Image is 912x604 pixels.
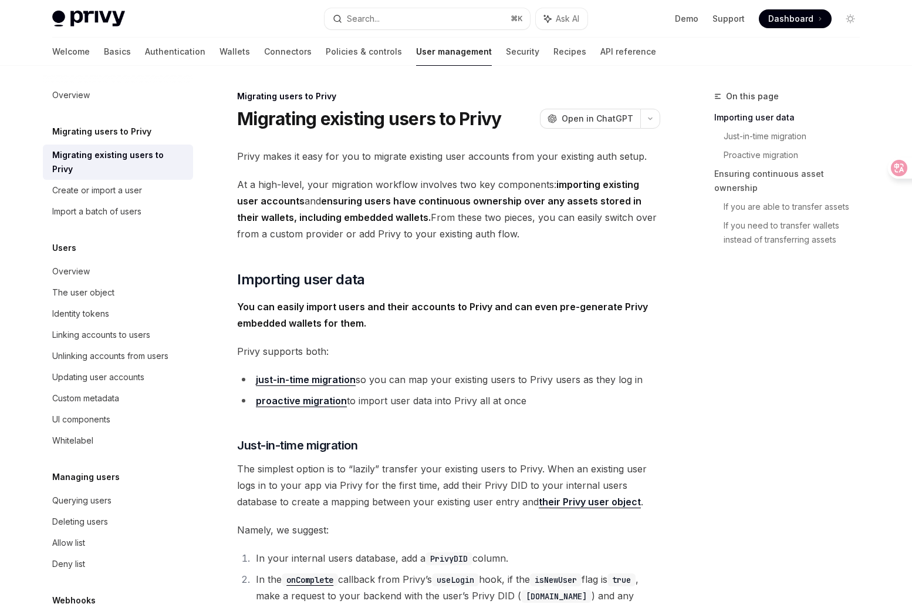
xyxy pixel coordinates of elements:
div: UI components [52,412,110,427]
div: Migrating users to Privy [237,90,660,102]
div: Overview [52,88,90,102]
a: Create or import a user [43,180,193,201]
div: Querying users [52,494,112,508]
button: Open in ChatGPT [540,109,640,129]
span: Dashboard [768,13,813,25]
a: UI components [43,409,193,430]
span: Ask AI [556,13,579,25]
div: Identity tokens [52,307,109,321]
code: isNewUser [530,573,582,586]
code: onComplete [282,573,338,586]
button: Search...⌘K [325,8,530,29]
a: Basics [104,38,131,66]
span: Just-in-time migration [237,437,357,454]
a: Importing user data [714,108,869,127]
a: Demo [675,13,698,25]
a: The user object [43,282,193,303]
a: Updating user accounts [43,367,193,388]
a: Wallets [219,38,250,66]
a: Allow list [43,532,193,553]
a: Support [712,13,745,25]
a: Identity tokens [43,303,193,324]
a: proactive migration [256,395,347,407]
img: light logo [52,11,125,27]
span: Privy makes it easy for you to migrate existing user accounts from your existing auth setup. [237,148,660,165]
a: Unlinking accounts from users [43,345,193,367]
a: Deny list [43,553,193,575]
a: Connectors [264,38,312,66]
a: Linking accounts to users [43,324,193,345]
span: Importing user data [237,270,365,289]
a: If you need to transfer wallets instead of transferring assets [724,216,869,249]
li: to import user data into Privy all at once [237,392,660,409]
div: Overview [52,264,90,278]
div: Linking accounts to users [52,328,150,342]
strong: ensuring users have continuous ownership over any assets stored in their wallets, including embed... [237,195,641,223]
a: Overview [43,261,193,282]
li: so you can map your existing users to Privy users as they log in [237,371,660,388]
a: User management [416,38,492,66]
a: Security [506,38,539,66]
a: Deleting users [43,511,193,532]
div: Custom metadata [52,391,119,405]
div: Deleting users [52,515,108,529]
a: just-in-time migration [256,374,356,386]
code: useLogin [432,573,479,586]
h5: Migrating users to Privy [52,125,151,139]
span: ⌘ K [511,14,523,24]
button: Ask AI [536,8,587,29]
a: Authentication [145,38,205,66]
a: Overview [43,85,193,106]
a: Recipes [553,38,586,66]
a: Welcome [52,38,90,66]
a: Whitelabel [43,430,193,451]
h5: Users [52,241,76,255]
a: If you are able to transfer assets [724,197,869,216]
div: Search... [347,12,380,26]
a: API reference [600,38,656,66]
a: Proactive migration [724,146,869,165]
a: onComplete [282,573,338,585]
a: Migrating existing users to Privy [43,145,193,180]
div: Unlinking accounts from users [52,349,168,363]
div: The user object [52,286,114,300]
span: Namely, we suggest: [237,522,660,538]
a: Just-in-time migration [724,127,869,146]
div: Allow list [52,536,85,550]
code: true [607,573,636,586]
div: Import a batch of users [52,204,141,219]
span: At a high-level, your migration workflow involves two key components: and From these two pieces, ... [237,176,660,242]
button: Toggle dark mode [841,9,860,28]
span: Privy supports both: [237,343,660,360]
a: their Privy user object [539,496,641,508]
li: In your internal users database, add a column. [252,550,660,566]
span: The simplest option is to “lazily” transfer your existing users to Privy. When an existing user l... [237,461,660,510]
div: Updating user accounts [52,370,144,384]
div: Deny list [52,557,85,571]
a: Custom metadata [43,388,193,409]
div: Whitelabel [52,434,93,448]
code: PrivyDID [425,552,472,565]
div: Create or import a user [52,183,142,197]
h1: Migrating existing users to Privy [237,108,501,129]
a: Ensuring continuous asset ownership [714,165,869,197]
a: Policies & controls [326,38,402,66]
span: Open in ChatGPT [562,113,633,125]
a: Import a batch of users [43,201,193,222]
code: [DOMAIN_NAME] [521,590,592,603]
a: Querying users [43,490,193,511]
span: On this page [726,89,779,103]
a: Dashboard [759,9,832,28]
div: Migrating existing users to Privy [52,148,186,176]
strong: You can easily import users and their accounts to Privy and can even pre-generate Privy embedded ... [237,301,648,329]
h5: Managing users [52,470,120,484]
